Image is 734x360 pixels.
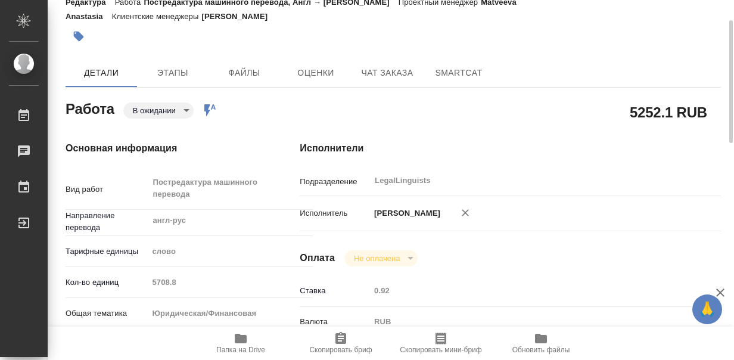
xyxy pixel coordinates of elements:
[216,346,265,354] span: Папка на Drive
[191,327,291,360] button: Папка на Drive
[370,282,686,299] input: Пустое поле
[430,66,487,80] span: SmartCat
[291,327,391,360] button: Скопировать бриф
[370,312,686,332] div: RUB
[400,346,481,354] span: Скопировать мини-бриф
[144,66,201,80] span: Этапы
[148,303,313,324] div: Юридическая/Финансовая
[66,23,92,49] button: Добавить тэг
[630,102,707,122] h2: 5252.1 RUB
[491,327,591,360] button: Обновить файлы
[123,103,194,119] div: В ожидании
[129,105,179,116] button: В ожидании
[73,66,130,80] span: Детали
[309,346,372,354] span: Скопировать бриф
[66,97,114,119] h2: Работа
[66,277,148,288] p: Кол-во единиц
[66,246,148,257] p: Тарифные единицы
[300,207,370,219] p: Исполнитель
[391,327,491,360] button: Скопировать мини-бриф
[300,316,370,328] p: Валюта
[201,12,276,21] p: [PERSON_NAME]
[148,241,313,262] div: слово
[300,251,335,265] h4: Оплата
[359,66,416,80] span: Чат заказа
[452,200,478,226] button: Удалить исполнителя
[300,176,370,188] p: Подразделение
[692,294,722,324] button: 🙏
[512,346,570,354] span: Обновить файлы
[112,12,202,21] p: Клиентские менеджеры
[66,210,148,234] p: Направление перевода
[148,274,313,291] input: Пустое поле
[300,141,721,156] h4: Исполнители
[350,253,403,263] button: Не оплачена
[344,250,418,266] div: В ожидании
[66,184,148,195] p: Вид работ
[697,297,717,322] span: 🙏
[370,207,440,219] p: [PERSON_NAME]
[287,66,344,80] span: Оценки
[300,285,370,297] p: Ставка
[66,141,252,156] h4: Основная информация
[66,308,148,319] p: Общая тематика
[216,66,273,80] span: Файлы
